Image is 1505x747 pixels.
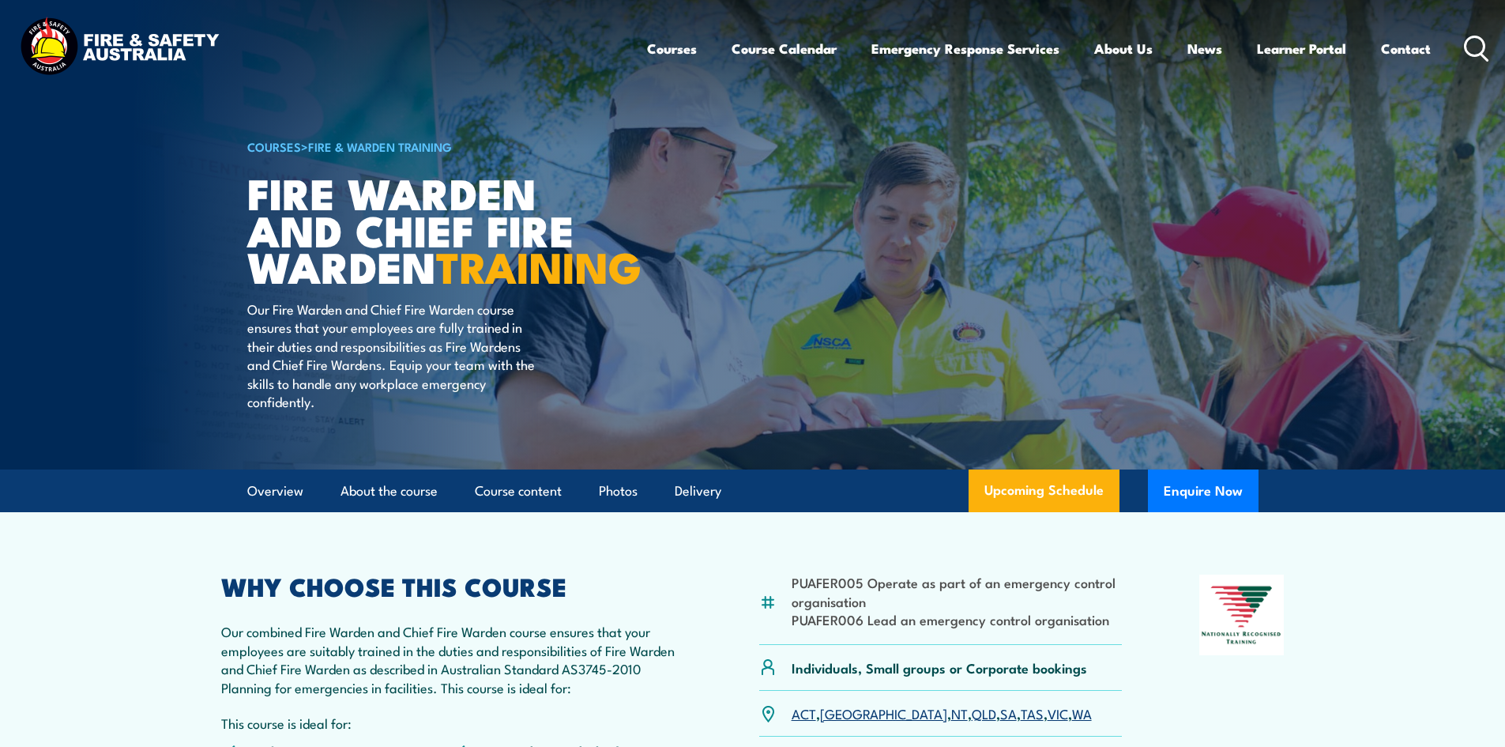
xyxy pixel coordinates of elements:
[647,28,697,70] a: Courses
[341,470,438,512] a: About the course
[1148,470,1259,512] button: Enquire Now
[732,28,837,70] a: Course Calendar
[221,575,683,597] h2: WHY CHOOSE THIS COURSE
[792,704,816,722] a: ACT
[221,622,683,696] p: Our combined Fire Warden and Chief Fire Warden course ensures that your employees are suitably tr...
[1021,704,1044,722] a: TAS
[1199,575,1285,655] img: Nationally Recognised Training logo.
[308,138,452,155] a: Fire & Warden Training
[1187,28,1222,70] a: News
[1257,28,1346,70] a: Learner Portal
[1381,28,1431,70] a: Contact
[972,704,996,722] a: QLD
[820,704,947,722] a: [GEOGRAPHIC_DATA]
[247,137,638,156] h6: >
[1000,704,1017,722] a: SA
[792,573,1123,610] li: PUAFER005 Operate as part of an emergency control organisation
[436,232,642,298] strong: TRAINING
[969,470,1119,512] a: Upcoming Schedule
[599,470,638,512] a: Photos
[675,470,721,512] a: Delivery
[951,704,968,722] a: NT
[247,300,536,410] p: Our Fire Warden and Chief Fire Warden course ensures that your employees are fully trained in the...
[221,714,683,732] p: This course is ideal for:
[871,28,1059,70] a: Emergency Response Services
[792,658,1087,677] p: Individuals, Small groups or Corporate bookings
[1072,704,1092,722] a: WA
[1048,704,1068,722] a: VIC
[247,138,301,155] a: COURSES
[247,470,303,512] a: Overview
[247,174,638,285] h1: Fire Warden and Chief Fire Warden
[792,610,1123,628] li: PUAFER006 Lead an emergency control organisation
[1094,28,1153,70] a: About Us
[475,470,562,512] a: Course content
[792,704,1092,722] p: , , , , , , ,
